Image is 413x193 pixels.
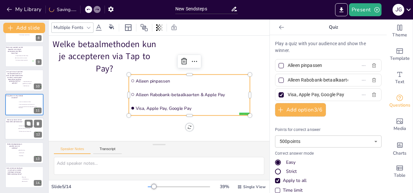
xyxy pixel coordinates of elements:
[393,150,407,157] span: Charts
[275,151,382,157] p: Correct answer mode
[288,61,348,70] input: Option 1
[287,19,380,35] p: Quiz
[34,132,42,138] div: 12
[36,59,42,65] div: 9
[16,55,34,56] span: Je krijgt korting op je zakelijke rekening
[5,4,44,15] button: My Library
[52,23,85,32] div: Multiple Fonts
[275,40,382,54] p: Play a quiz with your audience and show the winner.
[136,78,248,84] span: Alleen pinpassen
[6,95,23,99] p: Wat gebeurt er als je bedrijf verandert?
[23,179,41,180] span: Rabo OnlineKassa
[19,104,37,105] span: Je moet contact opnemen met de klantenservice
[387,160,413,183] div: Add a table
[5,45,44,67] div: Wat is een voordeel van het koppelen van je eigen pinautomaat aan Rabo Smart Pay?false|editorJe k...
[19,106,37,108] span: Je kunt je betaalmethoden eenvoudig aanpassen in het dashboard
[6,119,23,123] p: Wat kun je doen met de Rabo iDEAL QR Generator?
[392,32,407,39] span: Theme
[34,180,42,186] div: 14
[393,3,404,16] button: J G
[275,127,382,133] p: Points for correct answer
[106,24,116,31] div: Background color
[6,46,23,54] p: Wat is een voordeel van het koppelen van je eigen pinautomaat aan Rabo Smart Pay?
[23,181,41,182] span: Rabo SmartPin
[394,172,406,179] span: Table
[34,108,42,113] div: 11
[51,184,148,190] div: Slide 5 / 14
[5,70,44,91] div: Een zzp’er stuurt zijn klant een betaalverzoek via e-mail. De klant betaalt direct via iDEAL, zon...
[5,118,44,140] div: Wat kun je doen met de Rabo iDEAL QR Generator?false|editorQR-codes scannen voor toegang tot je r...
[387,90,413,113] div: Get real-time input from your audience
[5,94,44,115] div: Wat gebeurt er als je bedrijf verandert?false|editorJe moet een nieuw contract afsluitenJe moet c...
[286,168,297,175] div: Strict
[387,19,413,43] div: Change the overall theme
[123,22,133,33] div: Layout
[349,3,382,16] button: Present
[140,24,148,32] span: Position
[275,135,382,148] div: 500 points
[175,4,231,14] input: Insert title
[136,105,248,111] span: Visa, Apple Pay, Google Pay
[19,101,37,102] span: Je moet een nieuw contract afsluiten
[6,71,23,84] p: Een zzp’er stuurt zijn klant een betaalverzoek via e-mail. De klant betaalt direct via iDEAL, zon...
[394,125,406,132] span: Media
[288,75,348,85] input: Option 2
[275,177,382,184] div: Apply to all
[34,84,42,89] div: 10
[54,147,91,154] button: Speaker Notes
[24,83,42,84] span: Rabo Betaalverzoek Plus
[217,184,232,190] div: 39 %
[25,120,32,128] button: Duplicate Slide
[395,78,404,85] span: Text
[387,66,413,90] div: Add text boxes
[243,184,266,189] span: Single View
[387,136,413,160] div: Add charts and graphs
[5,166,44,188] div: Stel: je hebt een foodtruck en wilt snel en mobiel betalingen ontvangen. Welke oplossing kies je?...
[19,34,37,35] span: Je betaalt geen transactiekosten
[16,60,34,61] span: Je hoeft geen dashboard te gebruiken
[389,102,410,109] span: Questions
[19,125,38,126] span: QR-codes scannen voor toegang tot je rekening
[390,55,410,62] span: Template
[5,142,44,164] div: Welke betaaloplossing is geschikt voor een webshop?false|editorRabo OnlineKassaRabo SmartPinRabo ...
[387,43,413,66] div: Add ready made slides
[49,6,76,13] div: Saving......
[23,177,41,178] span: Tap to Pay
[275,159,382,166] div: Easy
[275,168,382,175] div: Strict
[275,103,326,117] button: Add option3/6
[34,156,42,162] div: 13
[6,167,23,175] p: Stel: je hebt een foodtruck en wilt snel en mobiel betalingen ontvangen. Welke oplossing kies je?
[6,143,23,149] p: Welke betaaloplossing is geschikt voor een webshop?
[3,23,45,33] button: Add slide
[34,120,42,128] button: Delete Slide
[19,131,38,132] span: QR-codes maken voor klantenservice
[24,85,42,86] span: Rabo OnlineKassa
[51,38,157,74] p: Welke betaalmethoden kun je accepteren via Tap to Pay?
[36,35,42,41] div: 8
[19,150,37,151] span: Rabo OnlineKassa
[136,92,248,97] span: Alleen Rabobank-betaalkaarten & Apple Pay
[19,155,37,156] span: Rabo PinBox
[24,81,42,82] span: Rabo iDEAL QR Generator
[335,3,348,16] button: Export to PowerPoint
[387,113,413,136] div: Add images, graphics, shapes or video
[19,152,37,153] span: Rabo SmartPin
[19,128,38,129] span: QR-codes maken voor betalingen
[93,147,122,154] button: Transcript
[288,90,348,99] input: Option 3
[393,4,404,16] div: J G
[283,177,307,184] div: Apply to all
[286,159,295,166] div: Easy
